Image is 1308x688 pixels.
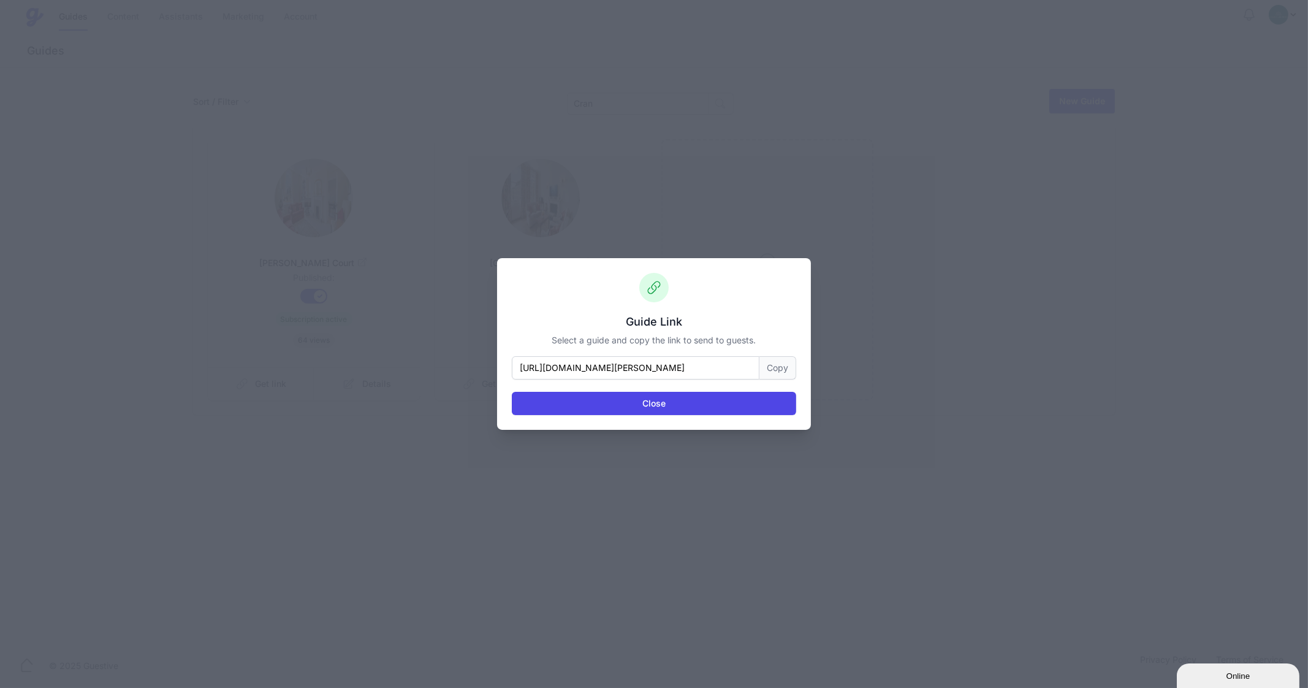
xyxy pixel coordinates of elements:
h3: Guide Link [512,315,796,329]
button: Close [512,392,796,415]
p: Select a guide and copy the link to send to guests. [512,334,796,346]
iframe: chat widget [1177,661,1302,688]
button: Copy [759,356,796,380]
